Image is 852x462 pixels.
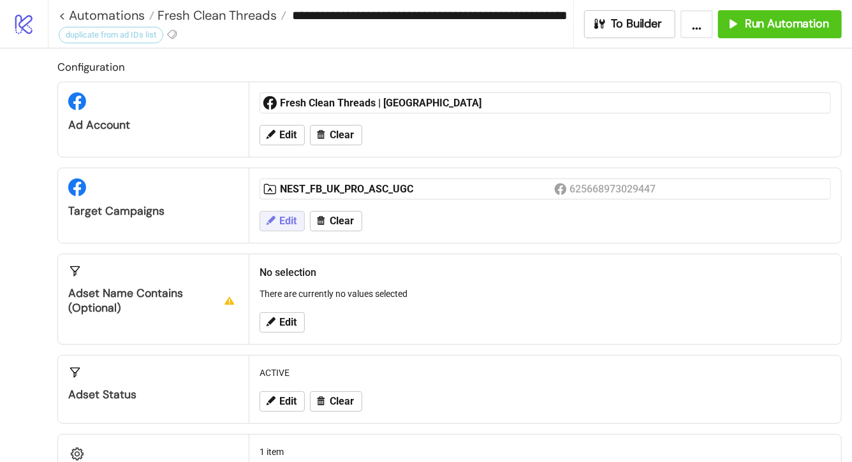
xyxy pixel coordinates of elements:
div: Adset Name contains (optional) [68,286,239,315]
div: Target Campaigns [68,204,239,219]
div: Ad Account [68,118,239,133]
h2: No selection [260,264,831,280]
span: Run Automation [745,17,829,31]
a: < Automations [59,9,154,22]
span: Edit [279,396,297,407]
span: Clear [330,129,354,141]
span: Edit [279,317,297,328]
button: Edit [260,312,305,333]
button: Clear [310,211,362,231]
span: Edit [279,129,297,141]
button: To Builder [584,10,676,38]
button: Clear [310,125,362,145]
span: Fresh Clean Threads [154,7,277,24]
div: 625668973029447 [569,181,658,197]
button: Run Automation [718,10,842,38]
div: Fresh Clean Threads | [GEOGRAPHIC_DATA] [280,96,554,110]
div: duplicate from ad IDs list [59,27,163,43]
button: Edit [260,125,305,145]
div: NEST_FB_UK_PRO_ASC_UGC [280,182,554,196]
button: Edit [260,391,305,412]
span: To Builder [612,17,663,31]
h2: Configuration [57,59,842,75]
button: Clear [310,391,362,412]
span: Clear [330,215,354,227]
div: Adset Status [68,387,239,402]
p: There are currently no values selected [260,287,831,301]
span: Edit [279,215,297,227]
span: Clear [330,396,354,407]
button: Edit [260,211,305,231]
div: ACTIVE [254,361,836,385]
a: Fresh Clean Threads [154,9,286,22]
button: ... [680,10,713,38]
